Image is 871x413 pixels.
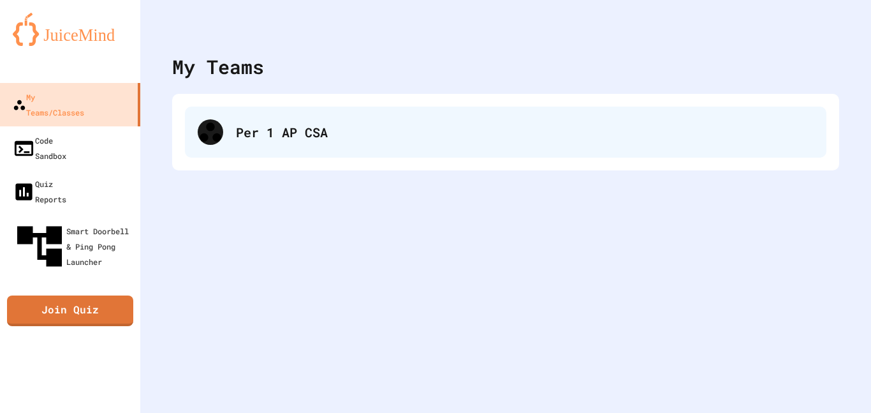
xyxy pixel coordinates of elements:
div: Code Sandbox [13,133,66,163]
img: logo-orange.svg [13,13,128,46]
div: Per 1 AP CSA [236,123,814,142]
div: My Teams [172,52,264,81]
a: Join Quiz [7,296,133,326]
div: Per 1 AP CSA [185,107,826,158]
div: My Teams/Classes [13,89,84,120]
div: Smart Doorbell & Ping Pong Launcher [13,220,135,273]
div: Quiz Reports [13,176,66,207]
